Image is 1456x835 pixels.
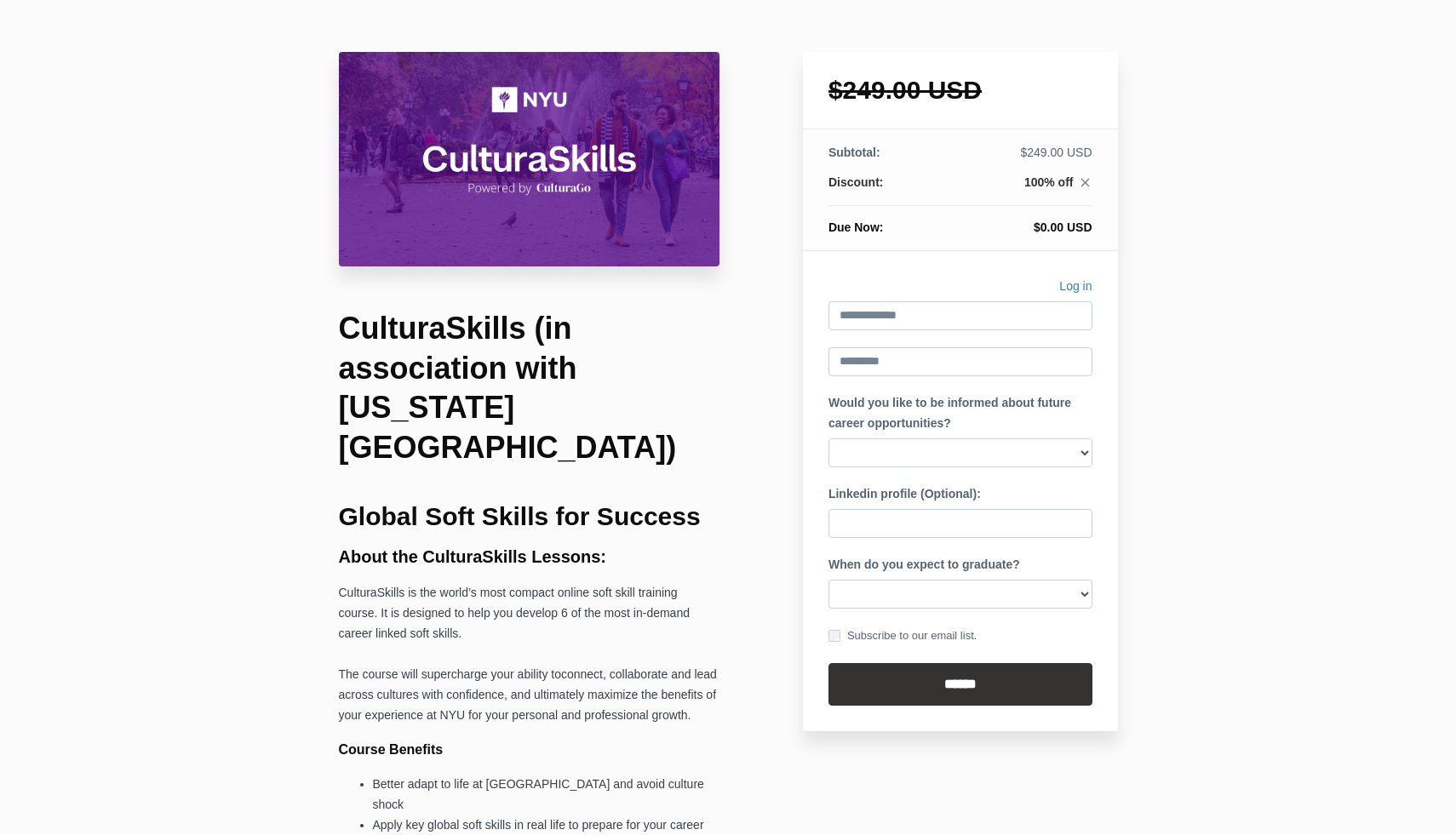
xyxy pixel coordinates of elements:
[339,667,717,722] span: connect, collaborate and lead across cultures with confidence, and ultimately maximize the benefi...
[373,777,704,811] span: Better adapt to life at [GEOGRAPHIC_DATA] and avoid culture shock
[339,547,720,566] h3: About the CulturaSkills Lessons:
[339,742,444,757] b: Course Benefits
[828,206,943,237] th: Due Now:
[1059,277,1092,301] a: Log in
[943,144,1092,174] td: $249.00 USD
[373,818,704,832] span: Apply key global soft skills in real life to prepare for your career
[828,626,977,645] label: Subscribe to our email list.
[828,484,981,505] label: Linkedin profile (Optional):
[828,555,1020,575] label: When do you expect to graduate?
[828,146,880,159] span: Subtotal:
[339,502,701,530] b: Global Soft Skills for Success
[1078,175,1092,190] i: close
[1074,175,1092,194] a: close
[828,77,1092,103] h1: $249.00 USD
[1024,175,1074,189] span: 100% off
[1034,220,1092,234] span: $0.00 USD
[339,586,690,640] span: CulturaSkills is the world’s most compact online soft skill training course. It is designed to he...
[828,630,840,642] input: Subscribe to our email list.
[339,309,720,468] h1: CulturaSkills (in association with [US_STATE][GEOGRAPHIC_DATA])
[339,667,561,681] span: The course will supercharge your ability to
[828,393,1092,434] label: Would you like to be informed about future career opportunities?
[339,52,720,266] img: 31710be-8b5f-527-66b4-0ce37cce11c4_CulturaSkills_NYU_Course_Header_Image.png
[828,174,943,206] th: Discount:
